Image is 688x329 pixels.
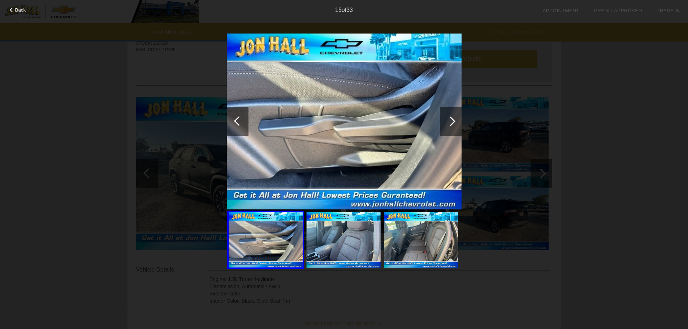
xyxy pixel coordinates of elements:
[15,7,26,13] span: Back
[657,8,681,13] a: Trade-In
[346,7,353,13] span: 33
[306,212,380,268] img: 16.jpg
[542,8,579,13] a: Appointment
[384,212,458,268] img: 17.jpg
[227,33,462,209] img: 15.jpg
[335,7,342,13] span: 15
[594,8,642,13] a: Credit Approved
